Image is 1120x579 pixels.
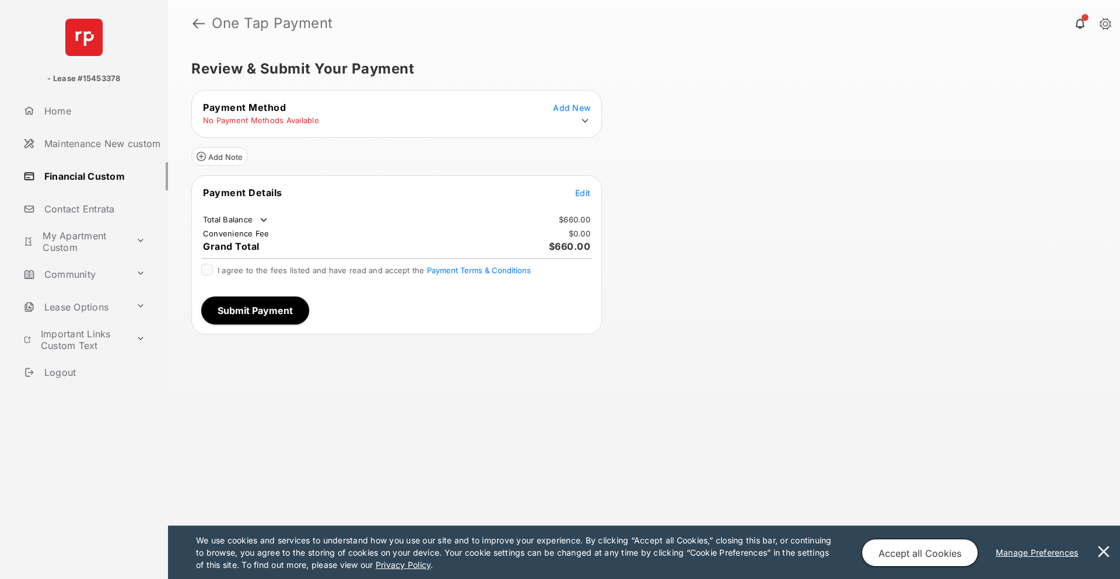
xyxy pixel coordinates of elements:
[549,240,591,252] span: $660.00
[203,187,282,198] span: Payment Details
[996,547,1083,557] u: Manage Preferences
[575,187,590,198] button: Edit
[218,266,531,275] span: I agree to the fees listed and have read and accept the
[553,102,590,113] button: Add New
[19,260,131,288] a: Community
[19,162,168,190] a: Financial Custom
[19,293,131,321] a: Lease Options
[568,228,591,239] td: $0.00
[202,214,269,226] td: Total Balance
[196,534,837,571] p: We use cookies and services to understand how you use our site and to improve your experience. By...
[19,326,131,354] a: Important Links Custom Text
[47,73,120,85] p: - Lease #15453378
[19,228,131,256] a: My Apartment Custom
[212,16,333,30] strong: One Tap Payment
[19,195,168,223] a: Contact Entrata
[427,266,531,275] button: I agree to the fees listed and have read and accept the
[202,115,320,125] td: No Payment Methods Available
[191,147,248,166] button: Add Note
[191,62,1087,76] h5: Review & Submit Your Payment
[201,297,309,325] button: Submit Payment
[19,97,168,125] a: Home
[203,240,260,252] span: Grand Total
[862,539,978,567] button: Accept all Cookies
[558,214,591,225] td: $660.00
[553,103,590,113] span: Add New
[575,188,590,198] span: Edit
[19,358,168,386] a: Logout
[19,130,168,158] a: Maintenance New custom
[65,19,103,56] img: svg+xml;base64,PHN2ZyB4bWxucz0iaHR0cDovL3d3dy53My5vcmcvMjAwMC9zdmciIHdpZHRoPSI2NCIgaGVpZ2h0PSI2NC...
[202,228,270,239] td: Convenience Fee
[203,102,286,113] span: Payment Method
[376,560,430,570] u: Privacy Policy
